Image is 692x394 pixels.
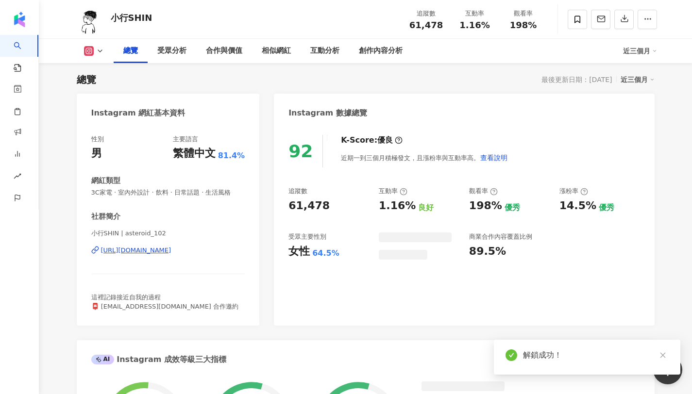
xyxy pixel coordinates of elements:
div: K-Score : [341,135,403,146]
div: Instagram 成效等級三大指標 [91,354,226,365]
div: 商業合作內容覆蓋比例 [469,232,532,241]
div: 89.5% [469,244,506,259]
div: 相似網紅 [262,45,291,57]
div: 性別 [91,135,104,144]
a: [URL][DOMAIN_NAME] [91,246,245,255]
div: 受眾主要性別 [288,232,326,241]
div: 創作內容分析 [359,45,403,57]
div: 互動分析 [310,45,339,57]
div: 合作與價值 [206,45,242,57]
span: close [659,352,666,359]
div: 良好 [418,202,434,213]
span: 61,478 [409,20,443,30]
span: 這裡記錄接近自我的過程 📮 [EMAIL_ADDRESS][DOMAIN_NAME] 合作邀約 [91,294,239,310]
div: 觀看率 [505,9,542,18]
div: Instagram 數據總覽 [288,108,367,118]
div: 主要語言 [173,135,198,144]
div: [URL][DOMAIN_NAME] [101,246,171,255]
div: 14.5% [559,198,596,213]
div: 最後更新日期：[DATE] [541,76,612,83]
img: KOL Avatar [74,5,103,34]
div: 受眾分析 [157,45,186,57]
div: 近三個月 [623,43,657,59]
div: 近三個月 [621,73,655,86]
div: 總覽 [123,45,138,57]
button: 查看說明 [480,148,508,167]
a: search [14,35,33,73]
div: 互動率 [456,9,493,18]
div: 近期一到三個月積極發文，且漲粉率與互動率高。 [341,148,508,167]
span: check-circle [506,349,517,361]
div: 優秀 [505,202,520,213]
span: rise [14,166,21,188]
div: 61,478 [288,198,330,213]
div: 追蹤數 [408,9,445,18]
img: logo icon [12,12,27,27]
span: 1.16% [459,20,489,30]
span: 198% [510,20,537,30]
div: AI [91,355,115,364]
span: 3C家電 · 室內外設計 · 飲料 · 日常話題 · 生活風格 [91,188,245,197]
div: 64.5% [312,248,339,259]
div: 社群簡介 [91,212,120,222]
div: 優良 [377,135,393,146]
div: 198% [469,198,502,213]
div: 互動率 [379,187,407,196]
div: Instagram 網紅基本資料 [91,108,186,118]
div: 網紅類型 [91,176,120,186]
span: 81.4% [218,150,245,161]
div: 漲粉率 [559,187,588,196]
div: 繁體中文 [173,146,216,161]
div: 解鎖成功！ [523,349,669,361]
div: 1.16% [379,198,416,213]
div: 優秀 [599,202,614,213]
div: 小行SHIN [111,12,152,24]
div: 男 [91,146,102,161]
div: 女性 [288,244,310,259]
div: 總覽 [77,73,96,86]
span: 查看說明 [480,154,507,162]
div: 92 [288,141,313,161]
div: 觀看率 [469,187,498,196]
div: 追蹤數 [288,187,307,196]
span: 小行SHIN | asteroid_102 [91,229,245,238]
